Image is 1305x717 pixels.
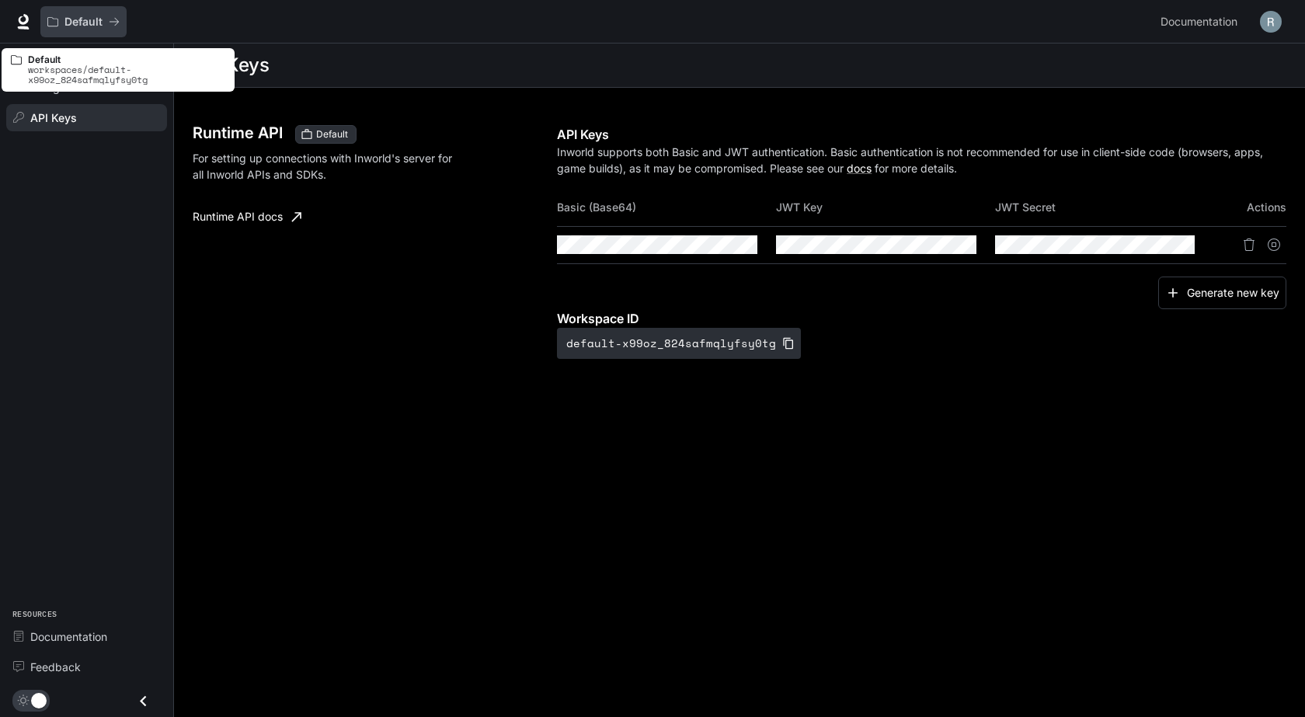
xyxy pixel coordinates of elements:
[186,201,308,232] a: Runtime API docs
[28,54,225,64] p: Default
[30,659,81,675] span: Feedback
[126,685,161,717] button: Close drawer
[30,110,77,126] span: API Keys
[1260,11,1282,33] img: User avatar
[6,653,167,680] a: Feedback
[193,125,283,141] h3: Runtime API
[6,623,167,650] a: Documentation
[31,691,47,708] span: Dark mode toggle
[1161,12,1237,32] span: Documentation
[557,189,776,226] th: Basic (Base64)
[1158,277,1286,310] button: Generate new key
[1255,6,1286,37] button: User avatar
[847,162,872,175] a: docs
[1237,232,1261,257] button: Delete API key
[557,328,801,359] button: default-x99oz_824safmqlyfsy0tg
[30,628,107,645] span: Documentation
[310,127,354,141] span: Default
[557,125,1286,144] p: API Keys
[776,189,995,226] th: JWT Key
[64,16,103,29] p: Default
[1154,6,1249,37] a: Documentation
[557,144,1286,176] p: Inworld supports both Basic and JWT authentication. Basic authentication is not recommended for u...
[557,309,1286,328] p: Workspace ID
[40,6,127,37] button: All workspaces
[995,189,1214,226] th: JWT Secret
[193,150,457,183] p: For setting up connections with Inworld's server for all Inworld APIs and SDKs.
[295,125,357,144] div: These keys will apply to your current workspace only
[28,64,225,85] p: workspaces/default-x99oz_824safmqlyfsy0tg
[1261,232,1286,257] button: Suspend API key
[6,104,167,131] a: API Keys
[1213,189,1286,226] th: Actions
